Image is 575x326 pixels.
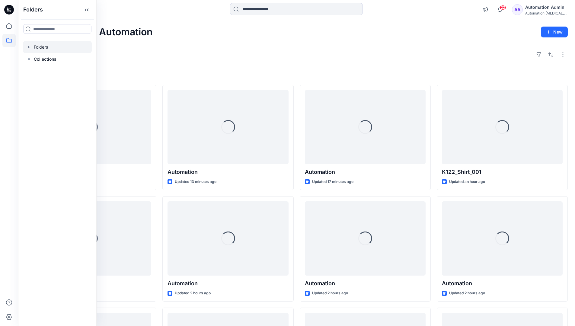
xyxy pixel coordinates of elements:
[25,72,568,79] h4: Styles
[175,179,216,185] p: Updated 13 minutes ago
[541,27,568,37] button: New
[442,168,563,176] p: K122_Shirt_001
[449,290,485,296] p: Updated 2 hours ago
[525,11,567,15] div: Automation [MEDICAL_DATA]...
[305,279,426,288] p: Automation
[168,168,288,176] p: Automation
[442,279,563,288] p: Automation
[312,179,353,185] p: Updated 17 minutes ago
[500,5,506,10] span: 22
[525,4,567,11] div: Automation Admin
[175,290,211,296] p: Updated 2 hours ago
[512,4,523,15] div: AA
[449,179,485,185] p: Updated an hour ago
[305,168,426,176] p: Automation
[312,290,348,296] p: Updated 2 hours ago
[168,279,288,288] p: Automation
[34,56,56,63] p: Collections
